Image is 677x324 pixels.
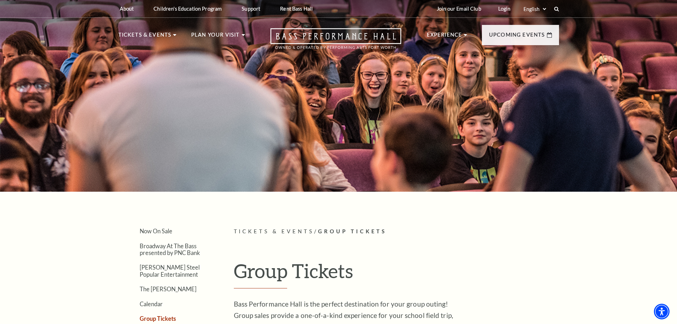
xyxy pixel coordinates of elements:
[318,228,387,234] span: Group Tickets
[120,6,134,12] p: About
[242,6,260,12] p: Support
[489,31,545,43] p: Upcoming Events
[140,301,163,307] a: Calendar
[154,6,222,12] p: Children's Education Program
[245,28,427,56] a: Open this option
[140,243,200,256] a: Broadway At The Bass presented by PNC Bank
[140,264,200,277] a: [PERSON_NAME] Steel Popular Entertainment
[427,31,462,43] p: Experience
[234,228,315,234] span: Tickets & Events
[140,286,197,292] a: The [PERSON_NAME]
[191,31,240,43] p: Plan Your Visit
[234,227,559,236] p: /
[140,228,172,234] a: Now On Sale
[234,259,559,288] h1: Group Tickets
[140,315,176,322] a: Group Tickets
[654,304,670,319] div: Accessibility Menu
[522,6,547,12] select: Select:
[280,6,313,12] p: Rent Bass Hall
[118,31,172,43] p: Tickets & Events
